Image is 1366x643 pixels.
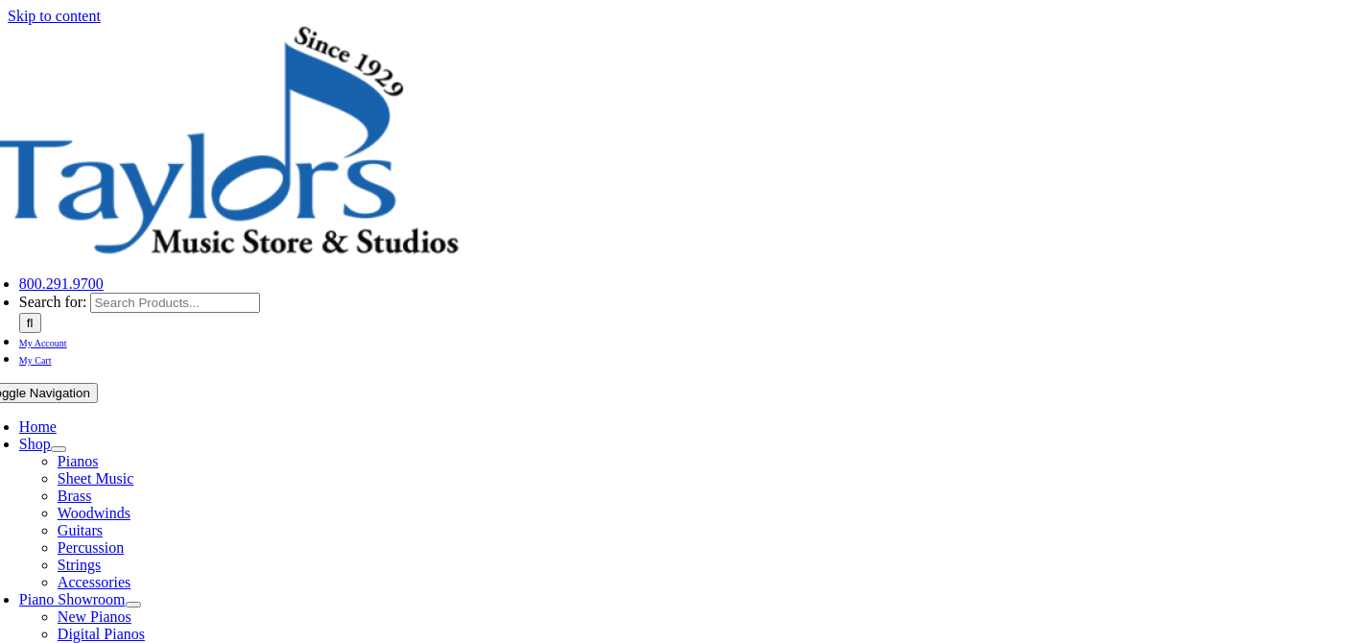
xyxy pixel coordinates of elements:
a: Strings [58,557,101,573]
button: Open submenu of Shop [51,446,66,452]
a: Guitars [58,522,103,538]
a: Woodwinds [58,505,130,521]
a: New Pianos [58,608,131,625]
a: Accessories [58,574,130,590]
a: Digital Pianos [58,626,145,642]
a: Skip to content [8,8,101,24]
input: Search Products... [90,293,260,313]
a: 800.291.9700 [19,275,104,292]
a: Home [19,418,57,435]
button: Open submenu of Piano Showroom [126,602,141,607]
span: My Cart [19,355,52,366]
a: Sheet Music [58,470,134,487]
a: Pianos [58,453,99,469]
a: Shop [19,436,51,452]
a: Piano Showroom [19,591,126,607]
span: My Account [19,338,67,348]
a: My Account [19,333,67,349]
input: Search [19,313,41,333]
span: Search for: [19,294,87,310]
a: Percussion [58,539,124,556]
a: Brass [58,488,92,504]
a: My Cart [19,350,52,367]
